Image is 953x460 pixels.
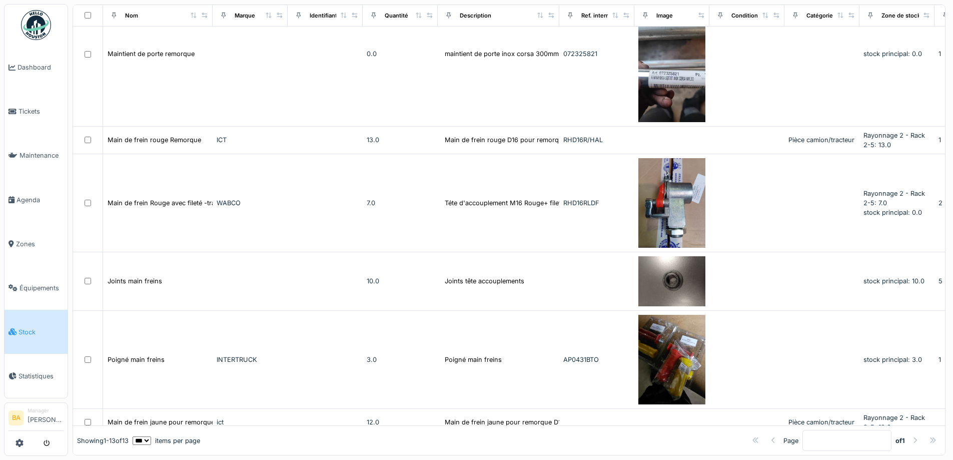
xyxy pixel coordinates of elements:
span: Tickets [19,107,64,116]
div: Téte d'accouplement M16 Rouge+ filet [445,198,561,208]
span: Rayonnage 2 - Rack 2-5: 7.0 [863,190,925,207]
div: 3.0 [367,355,434,364]
div: ict [217,417,284,427]
div: Identifiant interne [310,11,358,20]
div: 072325821 [563,49,630,59]
span: Zones [16,239,64,249]
span: Rayonnage 2 - Rack 2-5: 13.0 [863,132,925,149]
span: stock principal: 0.0 [863,209,922,216]
a: Équipements [5,266,68,310]
a: Statistiques [5,354,68,398]
strong: of 1 [895,435,905,445]
div: Nom [125,11,138,20]
a: Dashboard [5,46,68,90]
img: Joints main freins [638,256,705,307]
div: 7.0 [367,198,434,208]
div: Ref. interne [581,11,613,20]
span: Statistiques [19,371,64,381]
span: stock principal: 10.0 [863,277,924,285]
div: Main de frein rouge Remorque [108,135,201,145]
a: Stock [5,310,68,354]
div: Zone de stockage [881,11,930,20]
div: Description [460,11,491,20]
span: Équipements [20,283,64,293]
img: Badge_color-CXgf-gQk.svg [21,10,51,40]
div: AP0431BTO [563,355,630,364]
div: Image [656,11,673,20]
img: Poigné main freins [638,315,705,404]
span: Dashboard [18,63,64,72]
li: [PERSON_NAME] [28,407,64,428]
a: Zones [5,222,68,266]
span: Agenda [17,195,64,205]
div: Main de frein jaune pour remorque [108,417,215,427]
div: ICT [217,135,284,145]
div: Manager [28,407,64,414]
div: Poigné main freins [108,355,165,364]
span: Stock [19,327,64,337]
div: Conditionnement [731,11,779,20]
div: Pièce camion/tracteur [788,135,855,145]
div: Main de frein jaune pour remorque D16 [445,417,565,427]
div: Poigné main freins [445,355,502,364]
div: Main de frein rouge D16 pour remorque [445,135,566,145]
div: Marque [235,11,255,20]
div: WABCO [217,198,284,208]
a: Agenda [5,178,68,222]
a: Maintenance [5,134,68,178]
div: RHD16RLDF [563,198,630,208]
a: BA Manager[PERSON_NAME] [9,407,64,431]
img: Main de frein Rouge avec fileté -tracteur [638,158,705,248]
div: Main de frein Rouge avec fileté -tracteur [108,198,231,208]
span: stock principal: 3.0 [863,356,922,363]
div: Showing 1 - 13 of 13 [77,435,129,445]
div: 12.0 [367,417,434,427]
div: 0.0 [367,49,434,59]
span: stock principal: 0.0 [863,50,922,58]
div: INTERTRUCK [217,355,284,364]
a: Tickets [5,90,68,134]
div: maintient de porte inox corsa 300mm [445,49,559,59]
div: Pièce camion/tracteur [788,417,855,427]
div: Joints tête accouplements [445,276,524,286]
div: RHD16R/HAL [563,135,630,145]
li: BA [9,410,24,425]
span: Maintenance [20,151,64,160]
div: Joints main freins [108,276,162,286]
div: Catégorie [806,11,833,20]
div: items per page [133,435,200,445]
div: 10.0 [367,276,434,286]
div: Maintient de porte remorque [108,49,195,59]
div: 13.0 [367,135,434,145]
div: Page [783,435,798,445]
div: Quantité [385,11,408,20]
span: Rayonnage 2 - Rack 2-5: 12.0 [863,414,925,431]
